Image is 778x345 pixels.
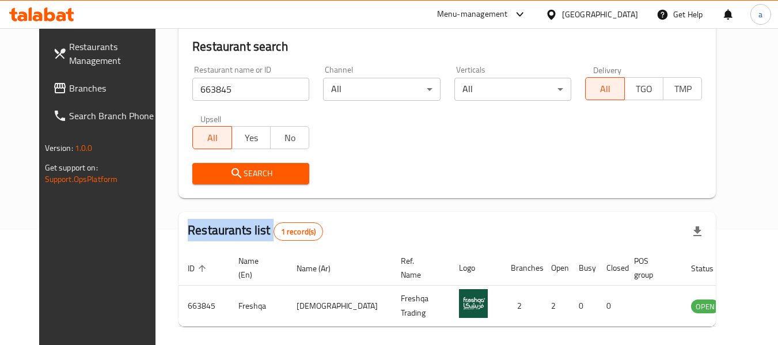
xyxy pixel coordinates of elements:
span: Restaurants Management [69,40,160,67]
span: TGO [629,81,659,97]
span: TMP [668,81,697,97]
h2: Restaurants list [188,222,323,241]
button: Search [192,163,309,184]
button: All [585,77,624,100]
button: All [192,126,231,149]
a: Branches [44,74,169,102]
th: Open [542,251,570,286]
span: POS group [634,254,668,282]
div: All [323,78,440,101]
div: [GEOGRAPHIC_DATA] [562,8,638,21]
a: Support.OpsPlatform [45,172,118,187]
td: [DEMOGRAPHIC_DATA] [287,286,392,327]
span: Name (En) [238,254,274,282]
div: Export file [684,218,711,245]
td: 0 [570,286,597,327]
td: 0 [597,286,625,327]
span: Yes [237,130,266,146]
span: Search [202,166,300,181]
td: 2 [502,286,542,327]
span: Ref. Name [401,254,436,282]
span: Search Branch Phone [69,109,160,123]
td: Freshqa [229,286,287,327]
label: Upsell [200,115,222,123]
a: Search Branch Phone [44,102,169,130]
td: Freshqa Trading [392,286,450,327]
span: Branches [69,81,160,95]
span: Status [691,261,728,275]
div: All [454,78,571,101]
div: Menu-management [437,7,508,21]
span: a [758,8,762,21]
span: 1 record(s) [274,226,323,237]
span: 1.0.0 [75,141,93,156]
img: Freshqa [459,289,488,318]
span: ID [188,261,210,275]
h2: Restaurant search [192,38,702,55]
th: Branches [502,251,542,286]
button: No [270,126,309,149]
div: Total records count [274,222,324,241]
td: 2 [542,286,570,327]
th: Logo [450,251,502,286]
span: No [275,130,305,146]
span: OPEN [691,300,719,313]
a: Restaurants Management [44,33,169,74]
span: Name (Ar) [297,261,346,275]
label: Delivery [593,66,622,74]
input: Search for restaurant name or ID.. [192,78,309,101]
th: Busy [570,251,597,286]
span: Get support on: [45,160,98,175]
button: TGO [624,77,663,100]
button: TMP [663,77,702,100]
button: Yes [231,126,271,149]
th: Closed [597,251,625,286]
span: All [590,81,620,97]
span: Version: [45,141,73,156]
td: 663845 [179,286,229,327]
span: All [198,130,227,146]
